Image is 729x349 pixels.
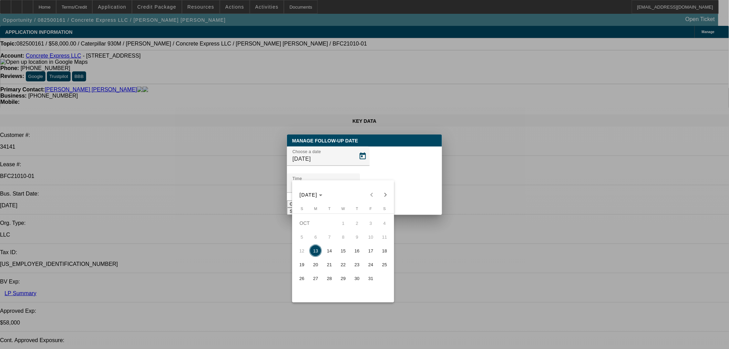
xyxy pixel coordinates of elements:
[364,231,377,243] span: 10
[351,231,363,243] span: 9
[351,272,363,285] span: 30
[322,258,336,271] button: October 21, 2025
[309,230,322,244] button: October 6, 2025
[295,244,309,258] button: October 12, 2025
[364,217,377,229] span: 3
[356,207,358,211] span: T
[296,231,308,243] span: 5
[337,245,349,257] span: 15
[378,258,391,271] button: October 25, 2025
[351,217,363,229] span: 2
[322,271,336,285] button: October 28, 2025
[296,258,308,271] span: 19
[378,230,391,244] button: October 11, 2025
[364,245,377,257] span: 17
[364,258,377,271] span: 24
[378,216,391,230] button: October 4, 2025
[379,188,392,202] button: Next month
[309,245,322,257] span: 13
[323,258,336,271] span: 21
[336,216,350,230] button: October 1, 2025
[378,217,391,229] span: 4
[337,231,349,243] span: 8
[295,258,309,271] button: October 19, 2025
[309,244,322,258] button: October 13, 2025
[323,272,336,285] span: 28
[364,230,378,244] button: October 10, 2025
[337,272,349,285] span: 29
[350,230,364,244] button: October 9, 2025
[309,231,322,243] span: 6
[309,258,322,271] button: October 20, 2025
[295,216,336,230] td: OCT
[341,207,345,211] span: W
[309,271,322,285] button: October 27, 2025
[378,244,391,258] button: October 18, 2025
[336,258,350,271] button: October 22, 2025
[364,258,378,271] button: October 24, 2025
[350,216,364,230] button: October 2, 2025
[337,258,349,271] span: 22
[350,244,364,258] button: October 16, 2025
[328,207,331,211] span: T
[350,258,364,271] button: October 23, 2025
[296,245,308,257] span: 12
[378,231,391,243] span: 11
[364,244,378,258] button: October 17, 2025
[383,207,386,211] span: S
[364,216,378,230] button: October 3, 2025
[309,258,322,271] span: 20
[323,245,336,257] span: 14
[296,272,308,285] span: 26
[314,207,317,211] span: M
[323,231,336,243] span: 7
[351,245,363,257] span: 16
[300,192,318,198] span: [DATE]
[301,207,303,211] span: S
[309,272,322,285] span: 27
[378,258,391,271] span: 25
[297,189,326,201] button: Choose month and year
[378,245,391,257] span: 18
[364,272,377,285] span: 31
[351,258,363,271] span: 23
[336,230,350,244] button: October 8, 2025
[336,244,350,258] button: October 15, 2025
[364,271,378,285] button: October 31, 2025
[295,230,309,244] button: October 5, 2025
[322,244,336,258] button: October 14, 2025
[322,230,336,244] button: October 7, 2025
[337,217,349,229] span: 1
[370,207,372,211] span: F
[295,271,309,285] button: October 26, 2025
[336,271,350,285] button: October 29, 2025
[350,271,364,285] button: October 30, 2025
